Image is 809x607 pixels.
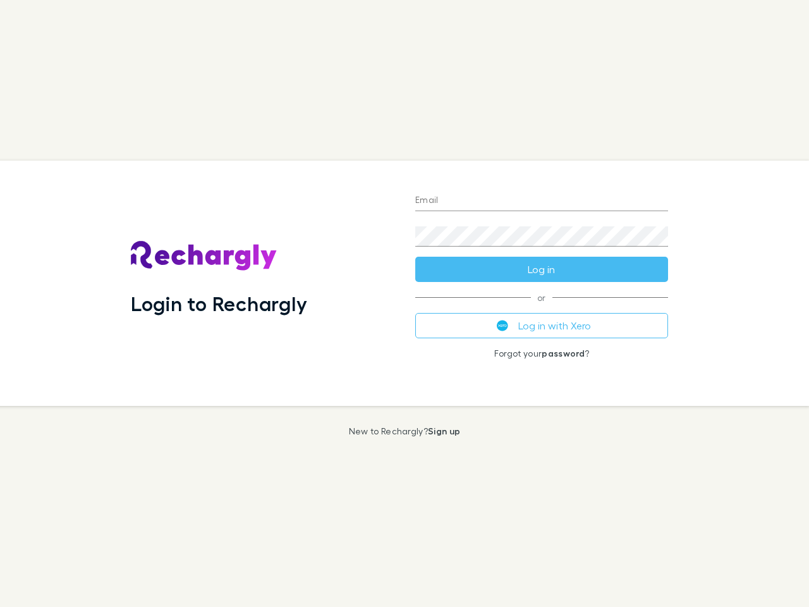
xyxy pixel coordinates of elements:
a: password [542,348,585,359]
button: Log in with Xero [415,313,668,338]
img: Rechargly's Logo [131,241,277,271]
img: Xero's logo [497,320,508,331]
button: Log in [415,257,668,282]
p: New to Rechargly? [349,426,461,436]
span: or [415,297,668,298]
a: Sign up [428,426,460,436]
p: Forgot your ? [415,348,668,359]
h1: Login to Rechargly [131,291,307,316]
